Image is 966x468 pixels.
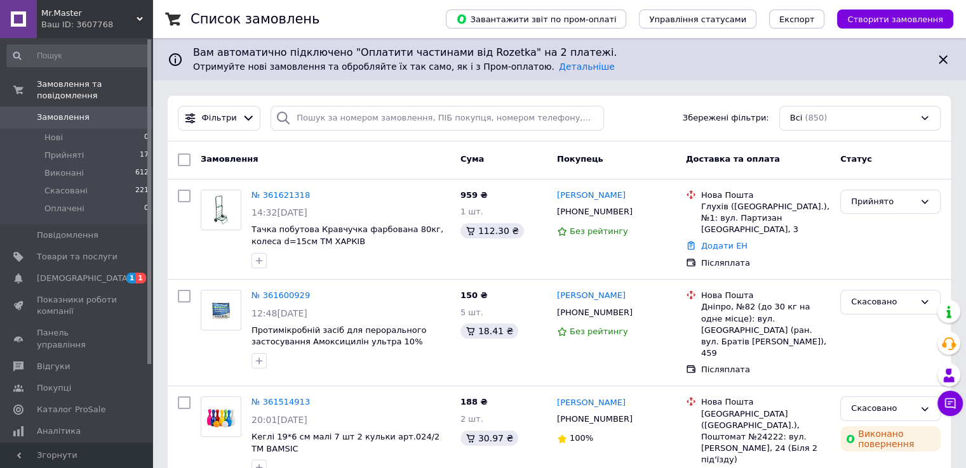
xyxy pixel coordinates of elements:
[37,251,117,263] span: Товари та послуги
[557,397,626,409] a: [PERSON_NAME]
[937,391,963,416] button: Чат з покупцем
[271,106,604,131] input: Пошук за номером замовлення, ПІБ покупця, номером телефону, Email, номером накладної
[252,325,426,358] a: Протимікробній засіб для перорального застосування Амоксицилін ультра 10% порошок 10г ТМ O.L.KAR
[252,290,310,300] a: № 361600929
[6,44,150,67] input: Пошук
[779,15,815,24] span: Експорт
[683,112,769,124] span: Збережені фільтри:
[837,10,953,29] button: Створити замовлення
[252,397,310,406] a: № 361514913
[701,301,830,359] div: Дніпро, №82 (до 30 кг на одне місце): вул. [GEOGRAPHIC_DATA] (ран. вул. Братів [PERSON_NAME]), 459
[701,190,830,201] div: Нова Пошта
[460,207,483,216] span: 1 шт.
[44,150,84,161] span: Прийняті
[193,62,615,72] span: Отримуйте нові замовлення та обробляйте їх так само, як і з Пром-оплатою.
[252,224,443,246] a: Тачка побутова Кравчучка фарбована 80кг, колеса d=15см ТМ ХАРКІВ
[37,230,98,241] span: Повідомлення
[44,132,63,143] span: Нові
[37,404,105,415] span: Каталог ProSale
[460,190,488,200] span: 959 ₴
[252,308,307,318] span: 12:48[DATE]
[201,154,258,164] span: Замовлення
[460,431,518,446] div: 30.97 ₴
[37,361,70,372] span: Відгуки
[851,402,915,415] div: Скасовано
[44,185,88,197] span: Скасовані
[460,223,524,238] div: 112.30 ₴
[557,154,603,164] span: Покупець
[701,290,830,301] div: Нова Пошта
[557,290,626,302] a: [PERSON_NAME]
[559,62,615,72] a: Детальніше
[135,185,149,197] span: 221
[851,296,915,309] div: Скасовано
[252,207,307,218] span: 14:32[DATE]
[201,402,241,432] img: Фото товару
[805,113,827,122] span: (850)
[201,190,241,230] a: Фото товару
[202,112,237,124] span: Фільтри
[136,273,146,283] span: 1
[769,10,825,29] button: Експорт
[252,415,307,425] span: 20:01[DATE]
[37,112,90,123] span: Замовлення
[460,290,488,300] span: 150 ₴
[649,15,746,24] span: Управління статусами
[37,294,117,317] span: Показники роботи компанії
[686,154,780,164] span: Доставка та оплата
[37,426,81,437] span: Аналітика
[460,308,483,317] span: 5 шт.
[554,411,635,427] div: [PHONE_NUMBER]
[554,204,635,220] div: [PHONE_NUMBER]
[701,364,830,375] div: Післяплата
[701,396,830,408] div: Нова Пошта
[840,426,941,452] div: Виконано повернення
[701,201,830,236] div: Глухів ([GEOGRAPHIC_DATA].), №1: вул. Партизан [GEOGRAPHIC_DATA], 3
[701,241,748,250] a: Додати ЕН
[201,195,241,224] img: Фото товару
[135,167,149,179] span: 612
[701,257,830,269] div: Післяплата
[193,46,925,60] span: Вам автоматично підключено "Оплатити частинами від Rozetka" на 2 платежі.
[851,195,915,209] div: Прийнято
[460,154,484,164] span: Cума
[701,408,830,466] div: [GEOGRAPHIC_DATA] ([GEOGRAPHIC_DATA].), Поштомат №24222: вул. [PERSON_NAME], 24 (Біля 2 під'їзду)
[460,323,518,339] div: 18.41 ₴
[840,154,872,164] span: Статус
[41,19,152,30] div: Ваш ID: 3607768
[140,150,149,161] span: 17
[557,190,626,202] a: [PERSON_NAME]
[144,132,149,143] span: 0
[790,112,803,124] span: Всі
[639,10,756,29] button: Управління статусами
[44,167,84,179] span: Виконані
[570,327,628,336] span: Без рейтингу
[126,273,137,283] span: 1
[44,203,84,214] span: Оплачені
[191,11,319,27] h1: Список замовлень
[252,190,310,200] a: № 361621318
[201,290,241,330] a: Фото товару
[201,296,241,325] img: Фото товару
[460,397,488,406] span: 188 ₴
[37,382,71,394] span: Покупці
[144,203,149,214] span: 0
[252,432,439,453] a: Кеглі 19*6 см малі 7 шт 2 кульки арт.024/2 ТМ BAMSIC
[847,15,943,24] span: Створити замовлення
[570,433,593,443] span: 100%
[570,226,628,236] span: Без рейтингу
[554,304,635,321] div: [PHONE_NUMBER]
[37,79,152,101] span: Замовлення та повідомлення
[201,396,241,437] a: Фото товару
[446,10,626,29] button: Завантажити звіт по пром-оплаті
[460,414,483,424] span: 2 шт.
[37,327,117,350] span: Панель управління
[824,14,953,23] a: Створити замовлення
[41,8,137,19] span: Mr.Master
[456,13,616,25] span: Завантажити звіт по пром-оплаті
[37,273,131,284] span: [DEMOGRAPHIC_DATA]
